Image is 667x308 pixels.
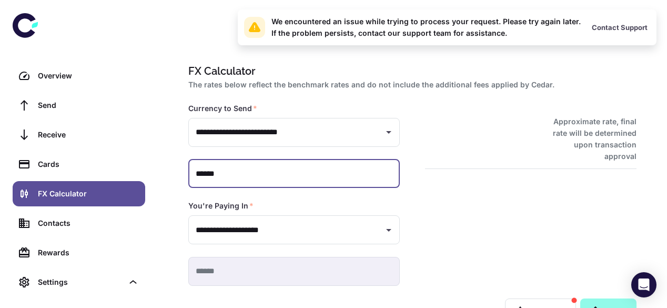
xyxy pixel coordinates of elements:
[631,272,656,297] div: Open Intercom Messenger
[38,70,139,82] div: Overview
[381,125,396,140] button: Open
[38,276,123,288] div: Settings
[38,247,139,259] div: Rewards
[13,152,145,177] a: Cards
[13,240,145,265] a: Rewards
[271,16,581,39] div: We encountered an issue while trying to process your request. Please try again later. If the prob...
[38,100,139,111] div: Send
[13,63,145,88] a: Overview
[38,217,139,229] div: Contacts
[541,116,636,162] h6: Approximate rate, final rate will be determined upon transaction approval
[381,223,396,237] button: Open
[13,122,145,147] a: Receive
[38,158,139,170] div: Cards
[188,63,632,79] h1: FX Calculator
[13,181,145,206] a: FX Calculator
[188,103,257,114] label: Currency to Send
[13,211,145,236] a: Contacts
[589,19,650,35] button: Contact Support
[38,129,139,141] div: Receive
[13,93,145,118] a: Send
[188,201,254,211] label: You're Paying In
[38,188,139,200] div: FX Calculator
[13,270,145,295] div: Settings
